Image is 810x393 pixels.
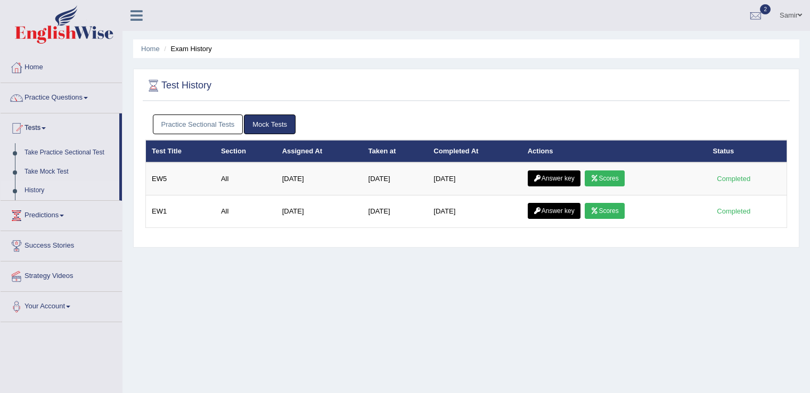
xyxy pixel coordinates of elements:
[146,162,215,195] td: EW5
[585,203,624,219] a: Scores
[153,114,243,134] a: Practice Sectional Tests
[161,44,212,54] li: Exam History
[707,140,787,162] th: Status
[1,201,122,227] a: Predictions
[585,170,624,186] a: Scores
[428,162,521,195] td: [DATE]
[1,53,122,79] a: Home
[528,170,580,186] a: Answer key
[141,45,160,53] a: Home
[713,173,755,184] div: Completed
[1,113,119,140] a: Tests
[244,114,296,134] a: Mock Tests
[363,162,428,195] td: [DATE]
[713,206,755,217] div: Completed
[146,195,215,228] td: EW1
[522,140,707,162] th: Actions
[20,181,119,200] a: History
[363,140,428,162] th: Taken at
[215,140,276,162] th: Section
[276,140,363,162] th: Assigned At
[20,143,119,162] a: Take Practice Sectional Test
[145,78,211,94] h2: Test History
[276,195,363,228] td: [DATE]
[1,83,122,110] a: Practice Questions
[276,162,363,195] td: [DATE]
[1,261,122,288] a: Strategy Videos
[146,140,215,162] th: Test Title
[528,203,580,219] a: Answer key
[1,292,122,318] a: Your Account
[363,195,428,228] td: [DATE]
[215,195,276,228] td: All
[215,162,276,195] td: All
[20,162,119,182] a: Take Mock Test
[428,195,521,228] td: [DATE]
[428,140,521,162] th: Completed At
[760,4,771,14] span: 2
[1,231,122,258] a: Success Stories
